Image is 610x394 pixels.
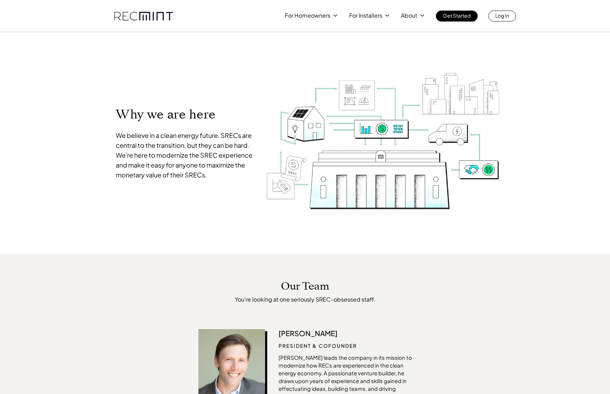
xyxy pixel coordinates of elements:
p: Our Team [281,280,329,292]
p: We believe in a clean energy future. SRECs are central to the transition, but they can be hard. W... [116,131,255,180]
p: For Installers [349,11,382,20]
p: You're looking at one seriously SREC-obsessed staff. [198,296,412,303]
a: Get Started [436,11,478,22]
a: Log In [488,11,516,22]
p: Log In [495,11,509,20]
p: [PERSON_NAME] [279,329,412,338]
p: Why we are here [116,107,255,122]
p: President & Cofounder [279,342,412,350]
p: About [401,11,417,20]
p: Get Started [443,11,471,20]
p: For Homeowners [285,11,330,20]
